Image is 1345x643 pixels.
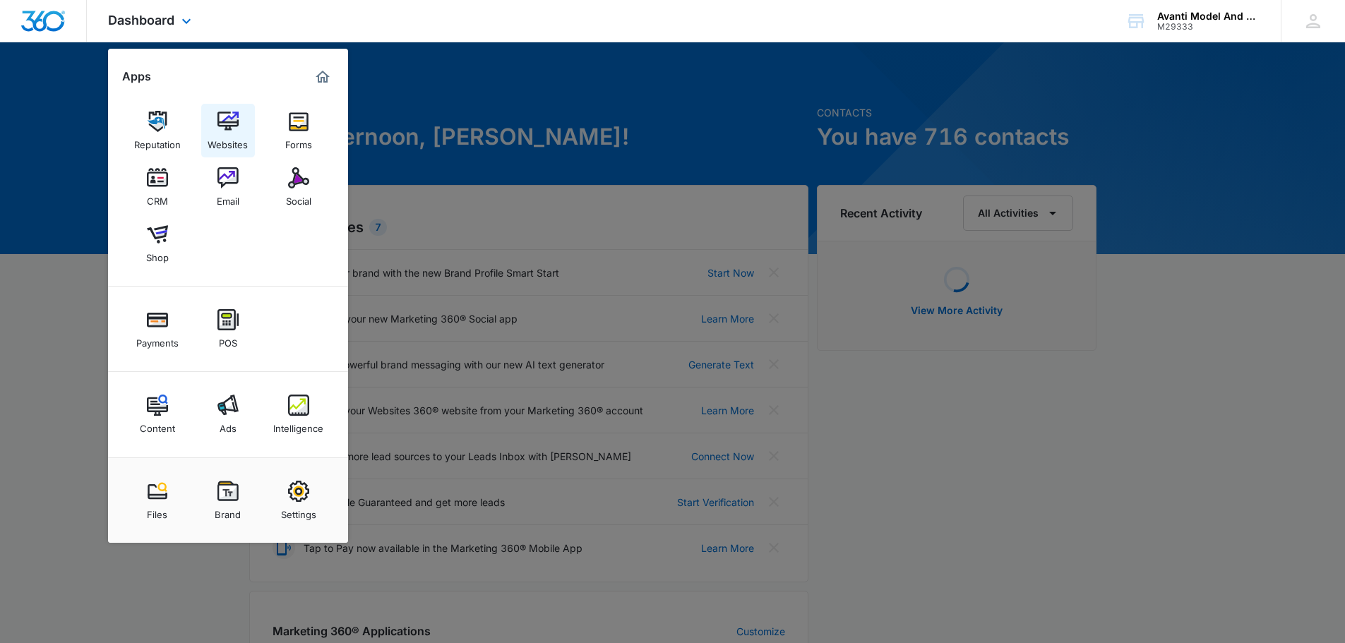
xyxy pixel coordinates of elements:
[131,302,184,356] a: Payments
[217,188,239,207] div: Email
[147,502,167,520] div: Files
[147,188,168,207] div: CRM
[273,416,323,434] div: Intelligence
[201,302,255,356] a: POS
[140,416,175,434] div: Content
[272,474,325,527] a: Settings
[131,104,184,157] a: Reputation
[311,66,334,88] a: Marketing 360® Dashboard
[201,387,255,441] a: Ads
[131,387,184,441] a: Content
[208,132,248,150] div: Websites
[220,416,237,434] div: Ads
[272,104,325,157] a: Forms
[272,387,325,441] a: Intelligence
[122,70,151,83] h2: Apps
[201,160,255,214] a: Email
[201,104,255,157] a: Websites
[136,330,179,349] div: Payments
[1157,22,1260,32] div: account id
[146,245,169,263] div: Shop
[1157,11,1260,22] div: account name
[215,502,241,520] div: Brand
[134,132,181,150] div: Reputation
[286,188,311,207] div: Social
[131,474,184,527] a: Files
[285,132,312,150] div: Forms
[219,330,237,349] div: POS
[131,217,184,270] a: Shop
[108,13,174,28] span: Dashboard
[281,502,316,520] div: Settings
[131,160,184,214] a: CRM
[201,474,255,527] a: Brand
[272,160,325,214] a: Social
